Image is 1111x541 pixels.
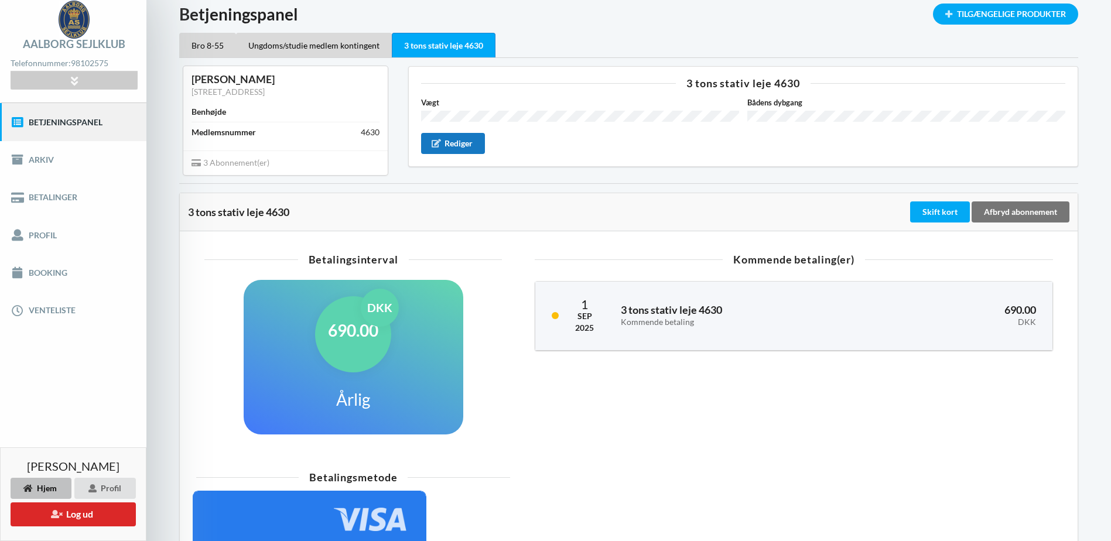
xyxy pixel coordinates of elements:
div: Betalingsinterval [204,254,502,265]
h3: 690.00 [871,303,1036,327]
label: Vægt [421,97,739,108]
div: Afbryd abonnement [972,201,1069,222]
strong: 98102575 [71,58,108,68]
div: Aalborg Sejlklub [23,39,125,49]
div: Betalingsmetode [196,472,510,482]
button: Log ud [11,502,136,526]
div: Profil [74,478,136,499]
div: Benhøjde [192,106,226,118]
div: Rediger [421,133,486,154]
div: Ungdoms/studie medlem kontingent [236,33,392,57]
a: [STREET_ADDRESS] [192,87,265,97]
div: DKK [361,289,399,327]
div: Kommende betaling(er) [535,254,1053,265]
label: Bådens dybgang [747,97,1065,108]
div: Medlemsnummer [192,126,256,138]
div: Skift kort [910,201,970,222]
div: 1 [575,298,594,310]
img: logo [59,1,90,39]
img: 4WYAC6ZA8lHiWlowAAAABJRU5ErkJggg== [334,508,409,531]
div: [PERSON_NAME] [192,73,380,86]
div: 2025 [575,322,594,334]
div: Hjem [11,478,71,499]
div: Sep [575,310,594,322]
h3: 3 tons stativ leje 4630 [621,303,855,327]
div: Tilgængelige Produkter [933,4,1078,25]
div: Telefonnummer: [11,56,137,71]
div: 4630 [361,126,380,138]
div: Kommende betaling [621,317,855,327]
div: 3 tons stativ leje 4630 [392,33,495,58]
div: Bro 8-55 [179,33,236,57]
h1: Betjeningspanel [179,4,1078,25]
span: [PERSON_NAME] [27,460,119,472]
div: 3 tons stativ leje 4630 [188,206,908,218]
span: 3 Abonnement(er) [192,157,269,167]
h1: Årlig [336,389,370,410]
div: DKK [871,317,1036,327]
div: 3 tons stativ leje 4630 [421,78,1065,88]
h1: 690.00 [328,320,378,341]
